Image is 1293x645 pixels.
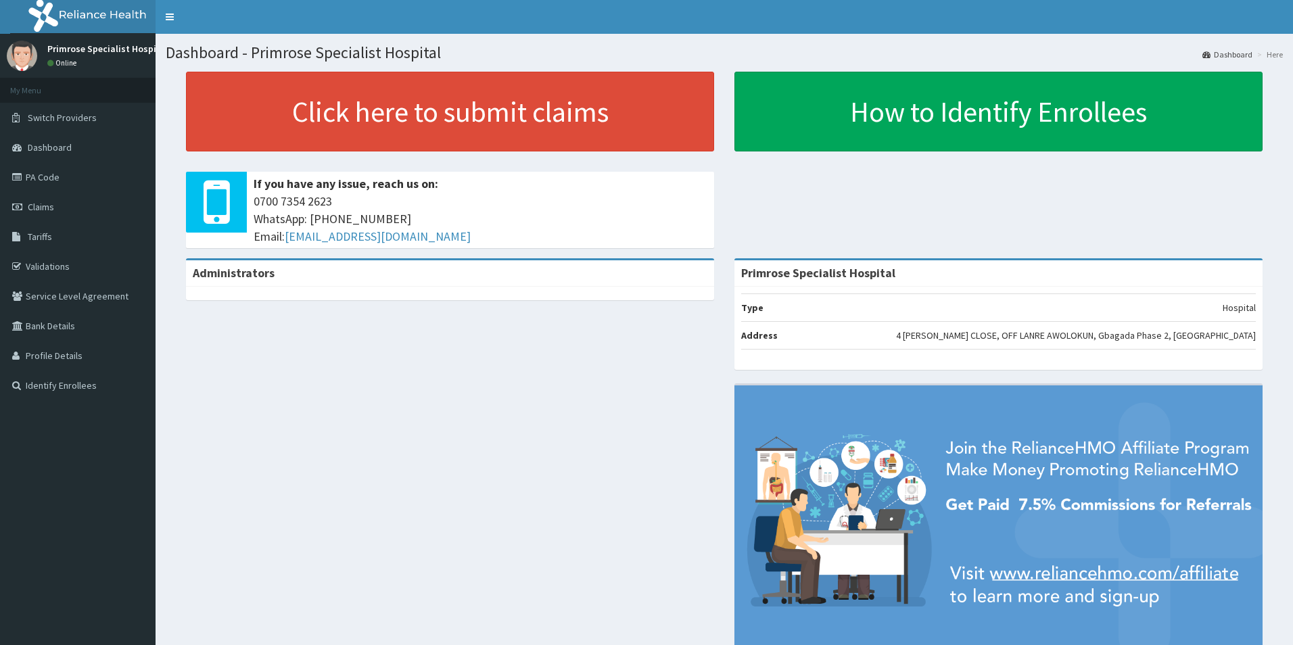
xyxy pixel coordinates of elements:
[741,302,763,314] b: Type
[28,201,54,213] span: Claims
[47,58,80,68] a: Online
[193,265,275,281] b: Administrators
[7,41,37,71] img: User Image
[28,112,97,124] span: Switch Providers
[254,176,438,191] b: If you have any issue, reach us on:
[1223,301,1256,314] p: Hospital
[1202,49,1252,60] a: Dashboard
[28,231,52,243] span: Tariffs
[741,265,895,281] strong: Primrose Specialist Hospital
[896,329,1256,342] p: 4 [PERSON_NAME] CLOSE, OFF LANRE AWOLOKUN, Gbagada Phase 2, [GEOGRAPHIC_DATA]
[47,44,168,53] p: Primrose Specialist Hospital
[28,141,72,153] span: Dashboard
[285,229,471,244] a: [EMAIL_ADDRESS][DOMAIN_NAME]
[186,72,714,151] a: Click here to submit claims
[254,193,707,245] span: 0700 7354 2623 WhatsApp: [PHONE_NUMBER] Email:
[734,72,1263,151] a: How to Identify Enrollees
[1254,49,1283,60] li: Here
[741,329,778,341] b: Address
[166,44,1283,62] h1: Dashboard - Primrose Specialist Hospital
